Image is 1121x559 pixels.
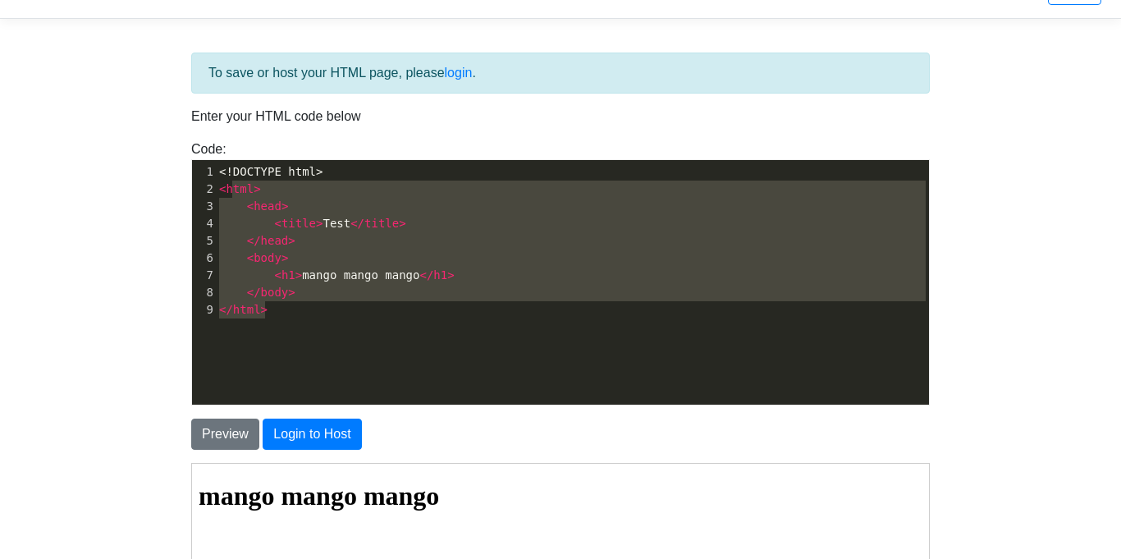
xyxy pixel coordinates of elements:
[233,303,261,316] span: html
[192,215,216,232] div: 4
[295,268,302,282] span: >
[281,217,316,230] span: title
[191,419,259,450] button: Preview
[191,53,930,94] div: To save or host your HTML page, please .
[433,268,447,282] span: h1
[254,199,281,213] span: head
[192,163,216,181] div: 1
[274,217,281,230] span: <
[219,268,455,282] span: mango mango mango
[288,234,295,247] span: >
[350,217,364,230] span: </
[281,199,288,213] span: >
[261,234,289,247] span: head
[445,66,473,80] a: login
[219,182,226,195] span: <
[192,301,216,318] div: 9
[281,251,288,264] span: >
[192,284,216,301] div: 8
[192,232,216,250] div: 5
[419,268,433,282] span: </
[447,268,454,282] span: >
[219,165,323,178] span: <!DOCTYPE html>
[7,17,730,48] h1: mango mango mango
[263,419,361,450] button: Login to Host
[316,217,323,230] span: >
[191,107,930,126] p: Enter your HTML code below
[261,303,268,316] span: >
[261,286,289,299] span: body
[281,268,295,282] span: h1
[247,234,261,247] span: </
[247,251,254,264] span: <
[226,182,254,195] span: html
[288,286,295,299] span: >
[192,198,216,215] div: 3
[247,286,261,299] span: </
[274,268,281,282] span: <
[399,217,405,230] span: >
[219,217,406,230] span: Test
[192,250,216,267] div: 6
[364,217,399,230] span: title
[219,303,233,316] span: </
[192,181,216,198] div: 2
[254,251,281,264] span: body
[192,267,216,284] div: 7
[247,199,254,213] span: <
[179,140,942,406] div: Code:
[254,182,260,195] span: >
